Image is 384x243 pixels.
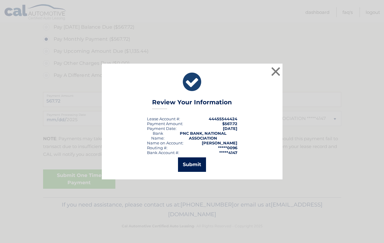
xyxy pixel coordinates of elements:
[147,126,176,131] span: Payment Date
[147,145,167,150] div: Routing #:
[152,99,232,109] h3: Review Your Information
[147,140,183,145] div: Name on Account:
[223,126,237,131] span: [DATE]
[180,131,226,140] strong: PNC BANK, NATIONAL ASSOCIATION
[147,116,180,121] div: Lease Account #:
[147,121,183,126] div: Payment Amount:
[202,140,237,145] strong: [PERSON_NAME]
[147,150,179,155] div: Bank Account #:
[147,131,169,140] div: Bank Name:
[209,116,237,121] strong: 44455544424
[270,65,282,77] button: ×
[178,157,206,172] button: Submit
[147,126,176,131] div: :
[222,121,237,126] span: $567.72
